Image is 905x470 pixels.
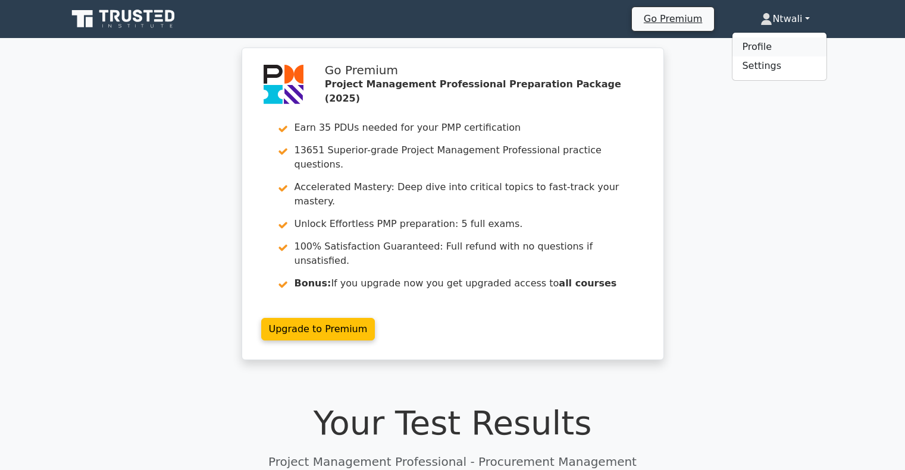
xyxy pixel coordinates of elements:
a: Ntwali [732,7,838,31]
a: Settings [732,56,826,75]
a: Profile [732,37,826,56]
a: Upgrade to Premium [261,318,375,340]
ul: Ntwali [732,32,827,81]
a: Go Premium [637,11,709,27]
h1: Your Test Results [67,403,838,443]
